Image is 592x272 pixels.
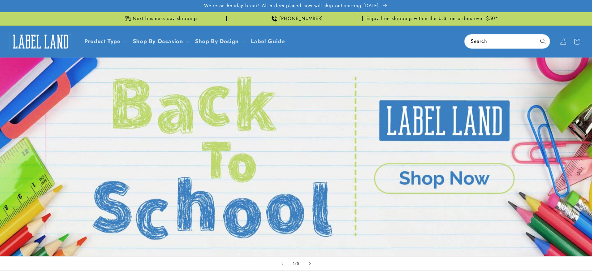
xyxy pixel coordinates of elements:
[93,12,227,25] div: Announcement
[133,38,183,45] span: Shop By Occasion
[204,3,381,9] span: We’re on holiday break! All orders placed now will ship out starting [DATE].
[276,257,289,270] button: Previous slide
[536,34,550,48] button: Search
[195,37,238,45] a: Shop By Design
[7,29,74,53] a: Label Land
[129,34,192,49] summary: Shop By Occasion
[229,12,363,25] div: Announcement
[295,260,297,267] span: /
[366,16,498,22] span: Enjoy free shipping within the U.S. on orders over $50*
[303,257,317,270] button: Next slide
[191,34,247,49] summary: Shop By Design
[81,34,129,49] summary: Product Type
[297,260,299,267] span: 5
[279,16,323,22] span: [PHONE_NUMBER]
[247,34,289,49] a: Label Guide
[84,37,121,45] a: Product Type
[461,243,586,266] iframe: Gorgias Floating Chat
[9,32,72,51] img: Label Land
[133,16,197,22] span: Next business day shipping
[366,12,499,25] div: Announcement
[251,38,285,45] span: Label Guide
[293,260,295,267] span: 1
